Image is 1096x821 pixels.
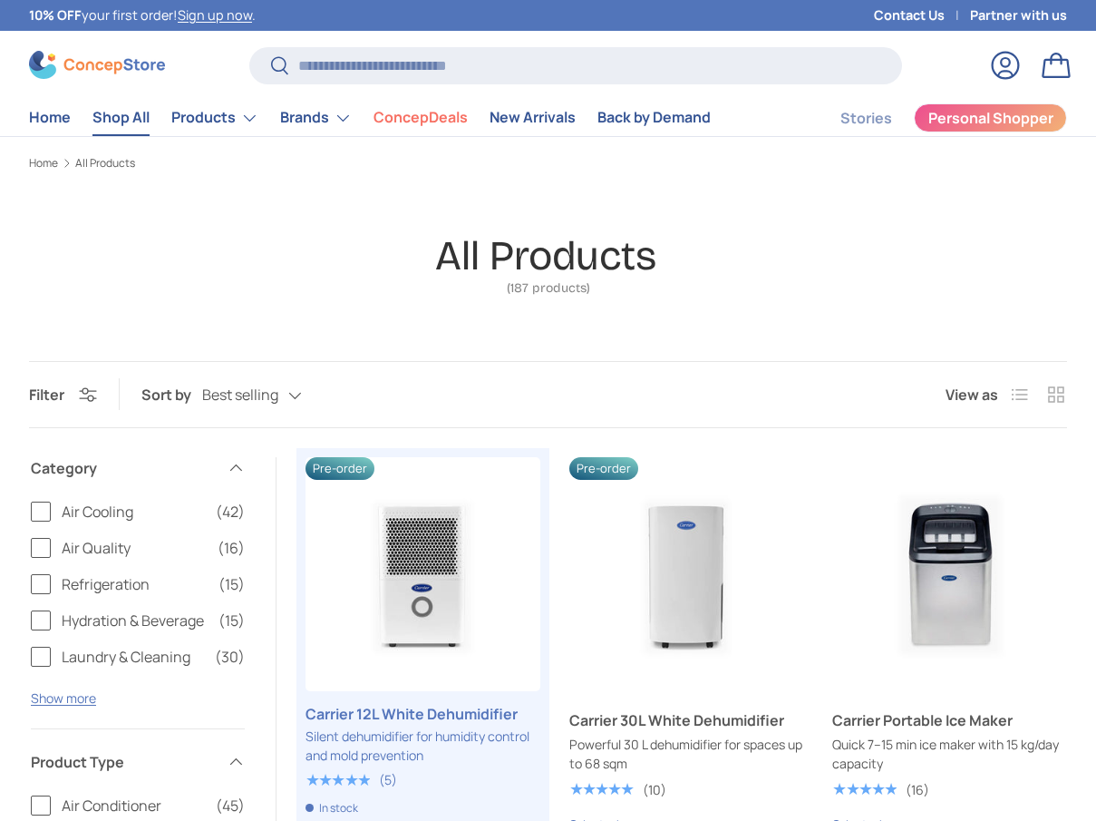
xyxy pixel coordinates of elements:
[306,457,374,480] span: Pre-order
[29,385,64,405] span: Filter
[569,709,804,731] a: Carrier 30L White Dehumidifier
[914,103,1067,132] a: Personal Shopper
[216,501,245,523] span: (42)
[62,646,204,668] span: Laundry & Cleaning
[31,729,245,795] summary: Product Type
[31,689,96,707] button: Show more
[29,100,71,135] a: Home
[928,111,1053,125] span: Personal Shopper
[874,5,970,25] a: Contact Us
[62,610,208,631] span: Hydration & Beverage
[29,158,58,169] a: Home
[171,100,258,136] a: Products
[218,537,245,559] span: (16)
[216,795,245,816] span: (45)
[218,610,245,631] span: (15)
[29,385,97,405] button: Filter
[31,457,216,479] span: Category
[178,6,252,24] a: Sign up now
[373,100,468,135] a: ConcepDeals
[62,537,207,559] span: Air Quality
[62,501,205,523] span: Air Cooling
[832,709,1067,731] a: Carrier Portable Ice Maker
[202,379,338,411] button: Best selling
[597,100,711,135] a: Back by Demand
[946,384,998,406] span: View as
[218,573,245,595] span: (15)
[75,158,135,169] a: All Products
[202,386,278,404] span: Best selling
[569,457,638,480] span: Pre-order
[29,6,82,24] strong: 10% OFF
[280,100,352,136] a: Brands
[160,100,269,136] summary: Products
[29,100,711,136] nav: Primary
[797,100,1067,136] nav: Secondary
[306,703,540,725] a: Carrier 12L White Dehumidifier
[306,457,540,692] a: Carrier 12L White Dehumidifier
[435,231,656,280] h1: All Products
[569,457,804,692] a: Carrier 30L White Dehumidifier
[490,100,576,135] a: New Arrivals
[92,100,150,135] a: Shop All
[141,384,202,406] label: Sort by
[269,100,363,136] summary: Brands
[62,573,208,595] span: Refrigeration
[29,155,1067,171] nav: Breadcrumbs
[215,646,245,668] span: (30)
[29,5,256,25] p: your first order! .
[62,795,205,816] span: Air Conditioner
[435,282,661,295] span: (187 products)
[31,751,216,773] span: Product Type
[840,101,892,136] a: Stories
[29,51,165,79] img: ConcepStore
[832,457,1067,692] a: Carrier Portable Ice Maker
[970,5,1067,25] a: Partner with us
[31,435,245,501] summary: Category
